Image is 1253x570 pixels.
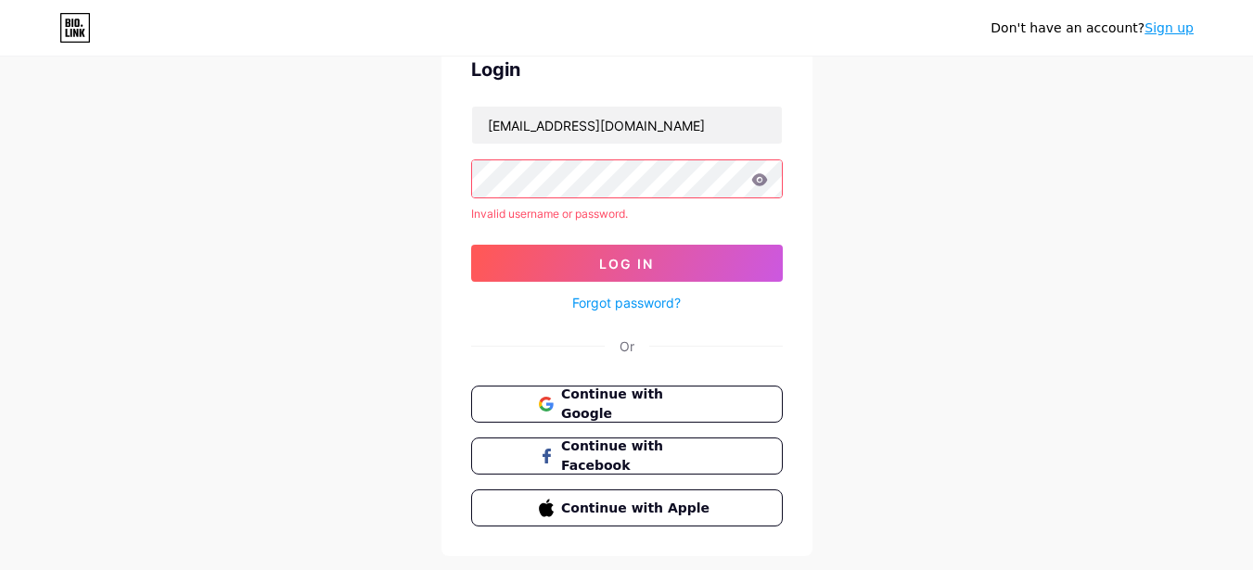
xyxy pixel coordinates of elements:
[472,107,782,144] input: Username
[572,293,681,312] a: Forgot password?
[471,386,783,423] button: Continue with Google
[561,437,714,475] span: Continue with Facebook
[471,437,783,475] button: Continue with Facebook
[561,499,714,518] span: Continue with Apple
[471,245,783,282] button: Log In
[1144,20,1194,35] a: Sign up
[471,56,783,83] div: Login
[471,206,783,222] div: Invalid username or password.
[471,489,783,526] button: Continue with Apple
[599,256,654,272] span: Log In
[991,19,1194,38] div: Don't have an account?
[561,385,714,424] span: Continue with Google
[620,336,634,356] div: Or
